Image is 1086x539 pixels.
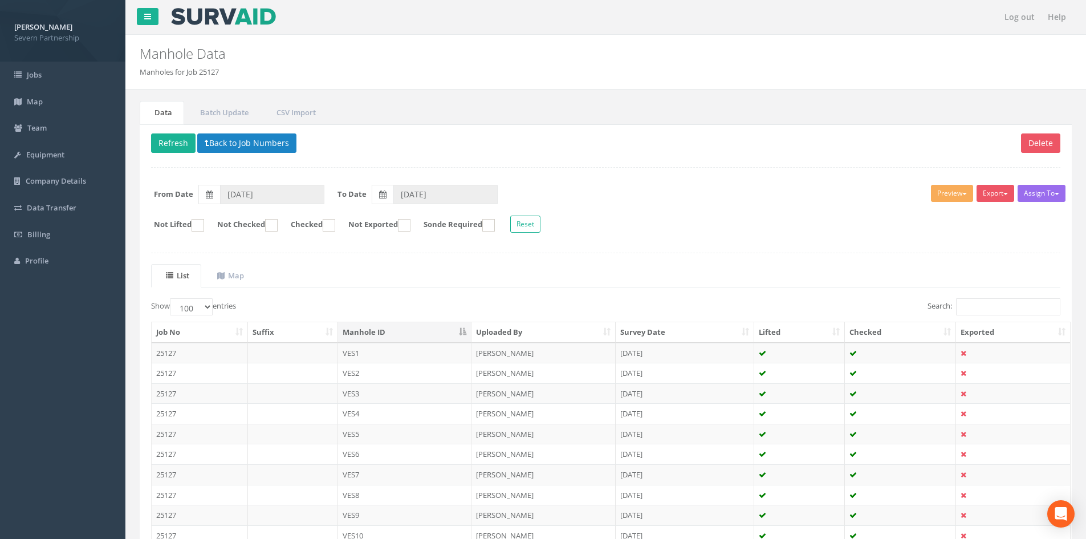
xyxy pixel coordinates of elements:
[616,464,754,485] td: [DATE]
[27,96,43,107] span: Map
[152,383,248,404] td: 25127
[338,322,472,343] th: Manhole ID: activate to sort column descending
[471,485,616,505] td: [PERSON_NAME]
[845,322,956,343] th: Checked: activate to sort column ascending
[206,219,278,232] label: Not Checked
[152,485,248,505] td: 25127
[471,343,616,363] td: [PERSON_NAME]
[616,343,754,363] td: [DATE]
[338,464,472,485] td: VES7
[220,185,324,204] input: From Date
[14,22,72,32] strong: [PERSON_NAME]
[152,424,248,444] td: 25127
[152,403,248,424] td: 25127
[956,298,1060,315] input: Search:
[616,383,754,404] td: [DATE]
[412,219,495,232] label: Sonde Required
[956,322,1070,343] th: Exported: activate to sort column ascending
[279,219,335,232] label: Checked
[338,485,472,505] td: VES8
[338,444,472,464] td: VES6
[27,229,50,240] span: Billing
[151,133,196,153] button: Refresh
[471,424,616,444] td: [PERSON_NAME]
[27,123,47,133] span: Team
[152,363,248,383] td: 25127
[262,101,328,124] a: CSV Import
[152,505,248,525] td: 25127
[754,322,845,343] th: Lifted: activate to sort column ascending
[154,188,193,199] label: From Date
[152,444,248,464] td: 25127
[338,424,472,444] td: VES5
[202,264,256,287] a: Map
[471,403,616,424] td: [PERSON_NAME]
[248,322,338,343] th: Suffix: activate to sort column ascending
[152,343,248,363] td: 25127
[26,149,64,160] span: Equipment
[393,185,498,204] input: To Date
[471,505,616,525] td: [PERSON_NAME]
[931,185,973,202] button: Preview
[1021,133,1060,153] button: Delete
[140,46,914,61] h2: Manhole Data
[14,19,111,43] a: [PERSON_NAME] Severn Partnership
[337,188,367,199] label: To Date
[616,444,754,464] td: [DATE]
[166,270,189,281] uib-tab-heading: List
[1018,185,1065,202] button: Assign To
[471,322,616,343] th: Uploaded By: activate to sort column ascending
[140,101,184,124] a: Data
[338,363,472,383] td: VES2
[151,298,236,315] label: Show entries
[152,322,248,343] th: Job No: activate to sort column ascending
[217,270,244,281] uib-tab-heading: Map
[977,185,1014,202] button: Export
[928,298,1060,315] label: Search:
[510,215,540,232] button: Reset
[143,219,204,232] label: Not Lifted
[616,424,754,444] td: [DATE]
[338,505,472,525] td: VES9
[616,403,754,424] td: [DATE]
[27,202,76,213] span: Data Transfer
[338,343,472,363] td: VES1
[170,298,213,315] select: Showentries
[1047,500,1075,528] div: Open Intercom Messenger
[471,444,616,464] td: [PERSON_NAME]
[25,256,48,266] span: Profile
[337,219,410,232] label: Not Exported
[616,505,754,525] td: [DATE]
[471,383,616,404] td: [PERSON_NAME]
[152,464,248,485] td: 25127
[14,33,111,43] span: Severn Partnership
[471,464,616,485] td: [PERSON_NAME]
[26,176,86,186] span: Company Details
[616,363,754,383] td: [DATE]
[338,383,472,404] td: VES3
[338,403,472,424] td: VES4
[616,322,754,343] th: Survey Date: activate to sort column ascending
[471,363,616,383] td: [PERSON_NAME]
[140,67,219,78] li: Manholes for Job 25127
[27,70,42,80] span: Jobs
[197,133,296,153] button: Back to Job Numbers
[151,264,201,287] a: List
[185,101,261,124] a: Batch Update
[616,485,754,505] td: [DATE]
